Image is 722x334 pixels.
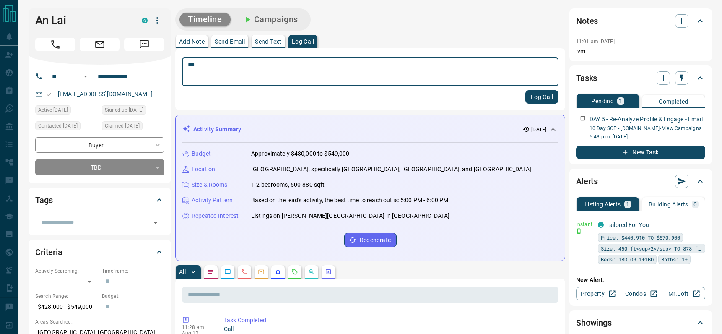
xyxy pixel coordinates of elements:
[35,14,129,27] h1: An Lai
[291,269,298,275] svg: Requests
[192,196,233,205] p: Activity Pattern
[662,287,705,300] a: Mr.Loft
[590,133,705,141] p: 5:43 p.m. [DATE]
[35,137,164,153] div: Buyer
[35,121,98,133] div: Wed Aug 06 2025
[192,211,239,220] p: Repeated Interest
[525,90,558,104] button: Log Call
[224,316,555,325] p: Task Completed
[576,313,705,333] div: Showings
[661,255,688,264] span: Baths: 1+
[325,269,332,275] svg: Agent Actions
[576,68,705,88] div: Tasks
[35,159,164,175] div: TBD
[275,269,281,275] svg: Listing Alerts
[35,190,164,210] div: Tags
[35,300,98,314] p: $428,000 - $549,000
[601,244,702,253] span: Size: 450 ft<sup>2</sup> TO 878 ft<sup>2</sup>
[192,149,211,158] p: Budget
[619,287,662,300] a: Condos
[234,13,306,26] button: Campaigns
[251,211,449,220] p: Listings on [PERSON_NAME][GEOGRAPHIC_DATA] in [GEOGRAPHIC_DATA]
[576,14,598,28] h2: Notes
[35,105,98,117] div: Wed Jul 16 2025
[598,222,604,228] div: condos.ca
[251,165,531,174] p: [GEOGRAPHIC_DATA], specifically [GEOGRAPHIC_DATA], [GEOGRAPHIC_DATA], and [GEOGRAPHIC_DATA]
[531,126,546,133] p: [DATE]
[35,242,164,262] div: Criteria
[576,316,612,329] h2: Showings
[308,269,315,275] svg: Opportunities
[576,287,619,300] a: Property
[35,245,62,259] h2: Criteria
[179,39,205,44] p: Add Note
[693,201,697,207] p: 0
[576,228,582,234] svg: Push Notification Only
[576,171,705,191] div: Alerts
[215,39,245,44] p: Send Email
[576,47,705,56] p: lvm
[182,122,558,137] div: Activity Summary[DATE]
[576,146,705,159] button: New Task
[590,115,703,124] p: DAY 5 - Re-Analyze Profile & Engage - Email
[38,106,68,114] span: Active [DATE]
[584,201,621,207] p: Listing Alerts
[659,99,688,104] p: Completed
[251,149,349,158] p: Approximately $480,000 to $549,000
[292,39,314,44] p: Log Call
[344,233,397,247] button: Regenerate
[576,221,593,228] p: Instant
[38,122,78,130] span: Contacted [DATE]
[208,269,214,275] svg: Notes
[124,38,164,51] span: Message
[81,71,91,81] button: Open
[590,125,701,131] a: 10 Day SOP - [DOMAIN_NAME]- View Campaigns
[102,267,164,275] p: Timeframe:
[182,324,211,330] p: 11:28 am
[46,91,52,97] svg: Email Valid
[150,217,161,229] button: Open
[105,122,140,130] span: Claimed [DATE]
[35,318,164,326] p: Areas Searched:
[192,165,215,174] p: Location
[102,105,164,117] div: Wed Jul 16 2025
[179,13,231,26] button: Timeline
[576,175,598,188] h2: Alerts
[241,269,248,275] svg: Calls
[102,121,164,133] div: Wed Jul 16 2025
[224,325,555,334] p: Call
[35,292,98,300] p: Search Range:
[601,233,680,242] span: Price: $440,910 TO $570,900
[576,276,705,284] p: New Alert:
[58,91,153,97] a: [EMAIL_ADDRESS][DOMAIN_NAME]
[251,196,448,205] p: Based on the lead's activity, the best time to reach out is: 5:00 PM - 6:00 PM
[255,39,282,44] p: Send Text
[258,269,265,275] svg: Emails
[251,180,325,189] p: 1-2 bedrooms, 500-880 sqft
[591,98,614,104] p: Pending
[619,98,622,104] p: 1
[576,39,615,44] p: 11:01 am [DATE]
[192,180,228,189] p: Size & Rooms
[626,201,629,207] p: 1
[35,267,98,275] p: Actively Searching:
[102,292,164,300] p: Budget:
[576,11,705,31] div: Notes
[35,193,52,207] h2: Tags
[224,269,231,275] svg: Lead Browsing Activity
[606,222,649,228] a: Tailored For You
[80,38,120,51] span: Email
[179,269,186,275] p: All
[193,125,241,134] p: Activity Summary
[576,71,597,85] h2: Tasks
[601,255,654,264] span: Beds: 1BD OR 1+1BD
[35,38,75,51] span: Call
[105,106,143,114] span: Signed up [DATE]
[649,201,688,207] p: Building Alerts
[142,18,148,23] div: condos.ca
